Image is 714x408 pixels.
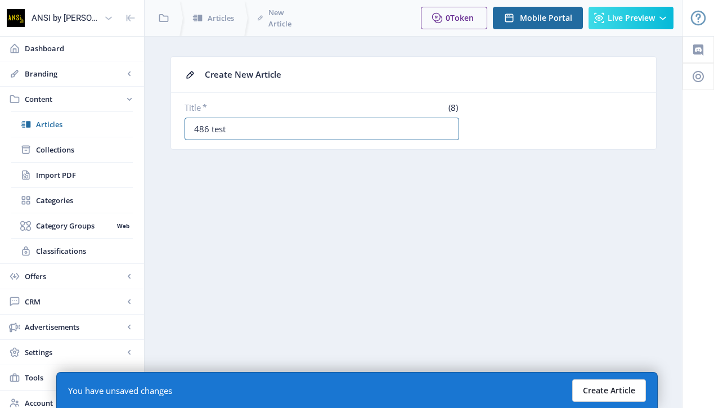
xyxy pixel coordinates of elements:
[113,220,133,231] nb-badge: Web
[36,169,133,181] span: Import PDF
[25,372,124,383] span: Tools
[36,195,133,206] span: Categories
[36,220,113,231] span: Category Groups
[11,239,133,263] a: Classifications
[11,163,133,187] a: Import PDF
[68,385,172,396] div: You have unsaved changes
[25,321,124,333] span: Advertisements
[25,43,135,54] span: Dashboard
[421,7,487,29] button: 0Token
[36,245,133,257] span: Classifications
[11,137,133,162] a: Collections
[447,102,459,113] span: (8)
[11,112,133,137] a: Articles
[25,271,124,282] span: Offers
[36,119,133,130] span: Articles
[520,14,572,23] span: Mobile Portal
[205,66,643,83] div: Create New Article
[11,213,133,238] a: Category GroupsWeb
[25,347,124,358] span: Settings
[493,7,583,29] button: Mobile Portal
[589,7,673,29] button: Live Preview
[7,9,25,27] img: properties.app_icon.png
[608,14,655,23] span: Live Preview
[25,93,124,105] span: Content
[450,12,474,23] span: Token
[32,6,100,30] div: ANSi by [PERSON_NAME]
[11,188,133,213] a: Categories
[25,296,124,307] span: CRM
[185,118,459,140] input: What's the title of your article?
[572,379,646,402] button: Create Article
[268,7,295,29] span: New Article
[25,68,124,79] span: Branding
[208,12,234,24] span: Articles
[185,102,317,113] label: Title
[36,144,133,155] span: Collections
